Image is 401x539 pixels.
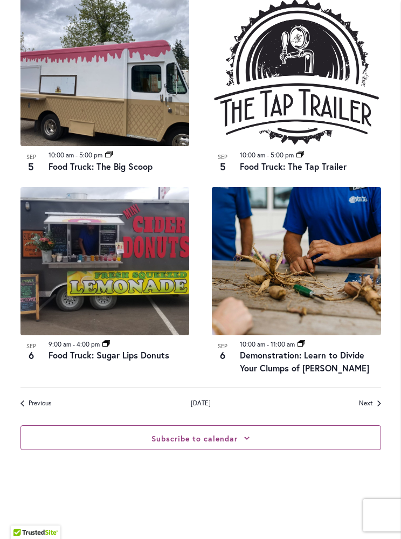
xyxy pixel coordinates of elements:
[191,399,211,408] a: Click to select today's date
[359,399,373,408] span: Next
[267,151,269,159] span: -
[240,349,369,374] a: Demonstration: Learn to Divide Your Clumps of [PERSON_NAME]
[212,160,233,174] span: 5
[240,151,265,159] time: 10:00 am
[20,187,190,335] img: Food Truck: Sugar Lips Apple Cider Donuts
[20,160,42,174] span: 5
[77,340,100,348] time: 4:00 pm
[212,187,381,335] img: Dividing Dahlia Tuber Clumps
[49,349,169,361] a: Food Truck: Sugar Lips Donuts
[212,348,233,363] span: 6
[49,161,153,172] a: Food Truck: The Big Scoop
[240,161,347,172] a: Food Truck: The Tap Trailer
[212,342,233,351] span: Sep
[212,153,233,162] span: Sep
[49,151,74,159] time: 10:00 am
[271,151,294,159] time: 5:00 pm
[267,340,269,348] span: -
[240,340,265,348] time: 10:00 am
[73,340,75,348] span: -
[75,151,78,159] span: -
[20,348,42,363] span: 6
[359,399,381,408] a: Next Events
[151,433,237,444] button: Subscribe to calendar
[29,399,51,408] span: Previous
[20,153,42,162] span: Sep
[8,501,38,531] iframe: Launch Accessibility Center
[49,340,71,348] time: 9:00 am
[79,151,102,159] time: 5:00 pm
[271,340,295,348] time: 11:00 am
[20,399,51,408] a: Previous Events
[20,342,42,351] span: Sep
